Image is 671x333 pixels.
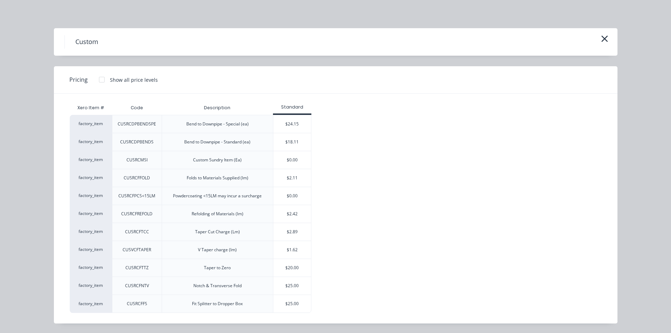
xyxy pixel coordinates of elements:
div: Bend to Downpipe - Standard (ea) [184,139,250,145]
div: V Taper charge (lm) [198,247,237,253]
div: $1.62 [273,241,311,259]
div: factory_item [70,259,112,277]
div: factory_item [70,205,112,223]
div: Bend to Downpipe - Special (ea) [186,121,249,127]
div: CUSRCDPBENDSPE [118,121,156,127]
div: $0.00 [273,151,311,169]
div: Refolding of Materials (lm) [192,211,243,217]
div: $20.00 [273,259,311,277]
div: $24.15 [273,115,311,133]
div: factory_item [70,187,112,205]
div: $0.00 [273,187,311,205]
div: $2.89 [273,223,311,241]
div: Taper Cut Charge (Lm) [195,229,240,235]
div: CUSRCFNTV [125,283,149,289]
div: factory_item [70,169,112,187]
div: factory_item [70,277,112,295]
div: Standard [273,104,311,110]
div: Taper to Zero [204,265,231,271]
div: $2.42 [273,205,311,223]
div: CUSVCFTAPER [123,247,151,253]
div: $25.00 [273,277,311,295]
div: Xero Item # [70,101,112,115]
div: factory_item [70,223,112,241]
span: Pricing [69,75,88,84]
div: CUSRCFFOLD [124,175,150,181]
div: Fit Splitter to Dropper Box [192,301,243,307]
div: Code [125,99,149,117]
div: factory_item [70,295,112,313]
div: factory_item [70,241,112,259]
div: $25.00 [273,295,311,313]
div: Show all price levels [110,76,158,84]
div: factory_item [70,133,112,151]
div: CUSRCMSI [126,157,148,163]
div: CUSRCDPBENDS [120,139,154,145]
div: factory_item [70,151,112,169]
div: $2.11 [273,169,311,187]
div: CUSRCFTCC [125,229,149,235]
div: Notch & Transverse Fold [193,283,242,289]
div: $18.11 [273,133,311,151]
div: factory_item [70,115,112,133]
div: CUSRCFREFOLD [121,211,153,217]
div: CUSRCFPCS<15LM [118,193,155,199]
div: CUSRCFTTZ [125,265,149,271]
h4: Custom [64,35,109,49]
div: Description [198,99,236,117]
div: Custom Sundry Item (Ea) [193,157,242,163]
div: Folds to Materials Supplied (lm) [187,175,248,181]
div: CUSRCFFS [127,301,147,307]
div: Powdercoating <15LM may incur a surcharge [173,193,262,199]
